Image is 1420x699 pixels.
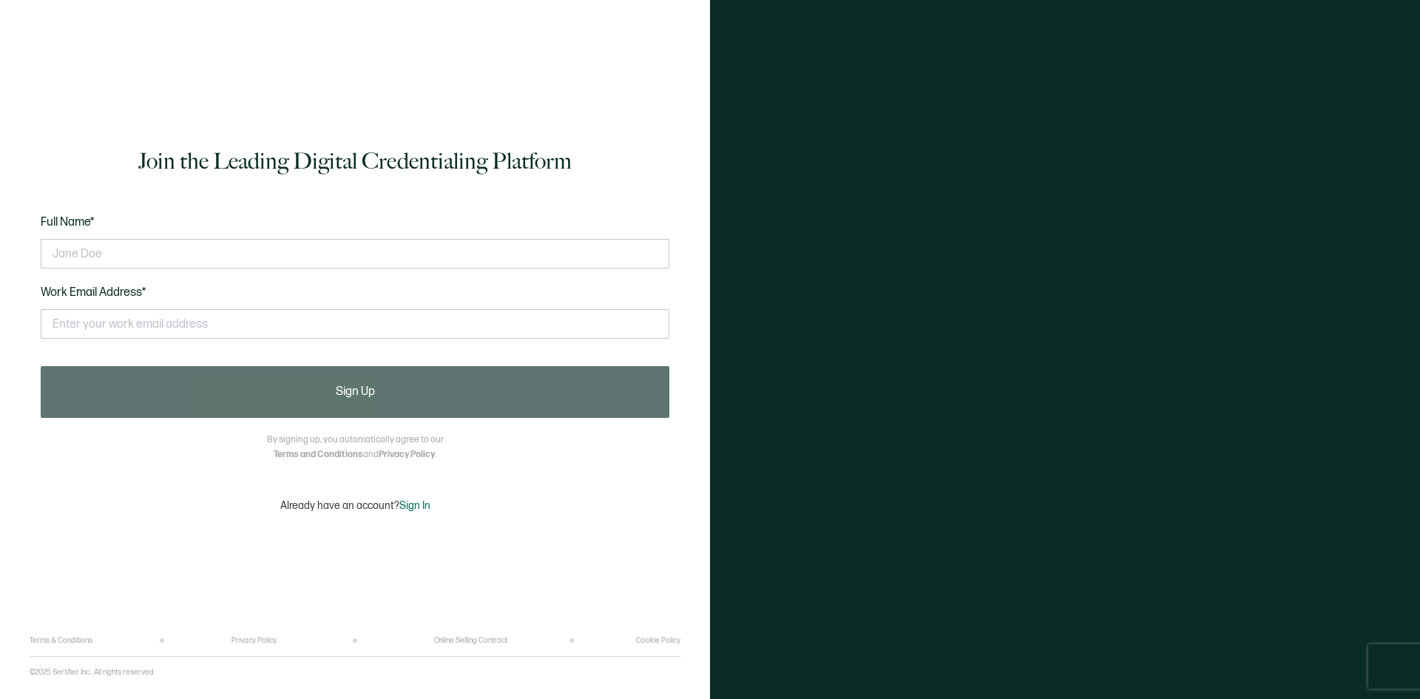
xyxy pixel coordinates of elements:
a: Terms and Conditions [274,449,363,460]
button: Sign Up [41,366,669,418]
span: Sign Up [336,386,375,398]
a: Cookie Policy [636,636,680,645]
span: Full Name* [41,215,95,229]
p: Already have an account? [280,499,430,512]
p: By signing up, you automatically agree to our and . [267,433,444,462]
a: Online Selling Contract [434,636,507,645]
a: Privacy Policy [379,449,435,460]
span: Work Email Address* [41,286,146,300]
input: Jane Doe [41,239,669,269]
span: Sign In [399,499,430,512]
input: Enter your work email address [41,309,669,339]
a: Terms & Conditions [30,636,92,645]
h1: Join the Leading Digital Credentialing Platform [138,146,572,176]
p: ©2025 Sertifier Inc.. All rights reserved. [30,668,155,677]
a: Privacy Policy [231,636,277,645]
